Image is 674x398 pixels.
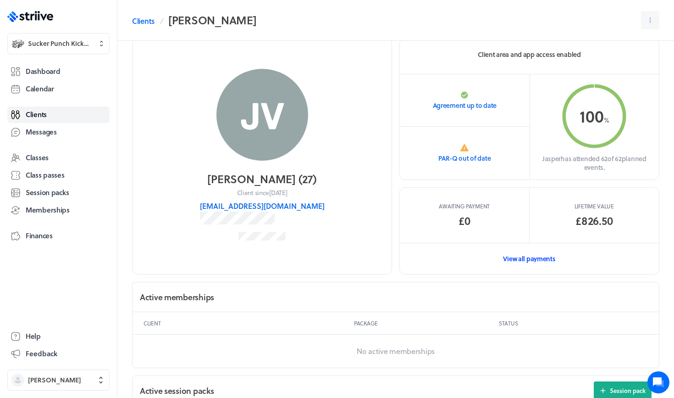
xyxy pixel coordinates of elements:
p: Package [354,320,495,327]
input: Search articles [27,158,164,176]
span: Awaiting payment [439,202,490,210]
span: Calendar [26,84,54,94]
p: Lifetime value [575,202,614,210]
span: Messages [26,127,57,137]
a: Clients [7,107,110,123]
p: Client area and app access enabled [478,50,580,59]
a: Class passes [7,167,110,184]
span: £0 [459,213,470,228]
span: New conversation [59,112,110,120]
h2: [PERSON_NAME] [168,11,256,29]
iframe: gist-messenger-bubble-iframe [647,371,669,393]
p: Client [144,320,350,327]
p: Jasper has attended 62 of 62 planned events. [537,154,652,172]
a: Classes [7,150,110,166]
p: No active memberships [133,335,659,368]
a: Help [7,328,110,345]
p: £826.50 [575,213,613,228]
a: Agreement up to date [400,74,530,127]
a: PAR-Q out of date [400,127,530,179]
a: Session packs [7,185,110,201]
span: % [604,115,609,125]
span: Help [26,331,41,341]
h2: [PERSON_NAME] [207,172,316,186]
button: [EMAIL_ADDRESS][DOMAIN_NAME] [200,201,325,212]
span: Clients [26,110,47,119]
span: [PERSON_NAME] [28,376,81,385]
p: Client since [DATE] [237,188,287,197]
h1: Hi [PERSON_NAME] [14,45,170,59]
h2: Active session packs [140,385,214,397]
a: Dashboard [7,63,110,80]
span: Feedback [26,349,57,359]
p: PAR-Q out of date [438,154,491,163]
a: Finances [7,228,110,244]
a: View all payments [400,243,659,275]
span: Dashboard [26,67,60,76]
button: Feedback [7,346,110,362]
nav: Breadcrumb [132,11,256,29]
span: Session pack [610,387,646,395]
span: Sucker Punch Kickboxing [28,39,92,48]
h2: Active memberships [140,291,214,303]
a: Memberships [7,202,110,219]
span: 100 [580,104,604,128]
span: Classes [26,153,49,163]
span: ( 27 ) [298,171,317,187]
img: Sucker Punch Kickboxing [11,37,24,50]
p: Find an answer quickly [12,143,171,154]
img: Jasper Van Es [216,69,308,161]
span: Session packs [26,188,69,197]
p: Status [499,320,648,327]
button: [PERSON_NAME] [7,370,110,391]
button: New conversation [14,107,169,125]
a: Clients [132,16,155,27]
a: Calendar [7,81,110,97]
button: Sucker Punch KickboxingSucker Punch Kickboxing [7,33,110,54]
h2: We're here to help. Ask us anything! [14,61,170,90]
span: Finances [26,231,53,241]
p: Agreement up to date [433,101,497,110]
span: Memberships [26,205,70,215]
span: Class passes [26,170,65,180]
a: Messages [7,124,110,140]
